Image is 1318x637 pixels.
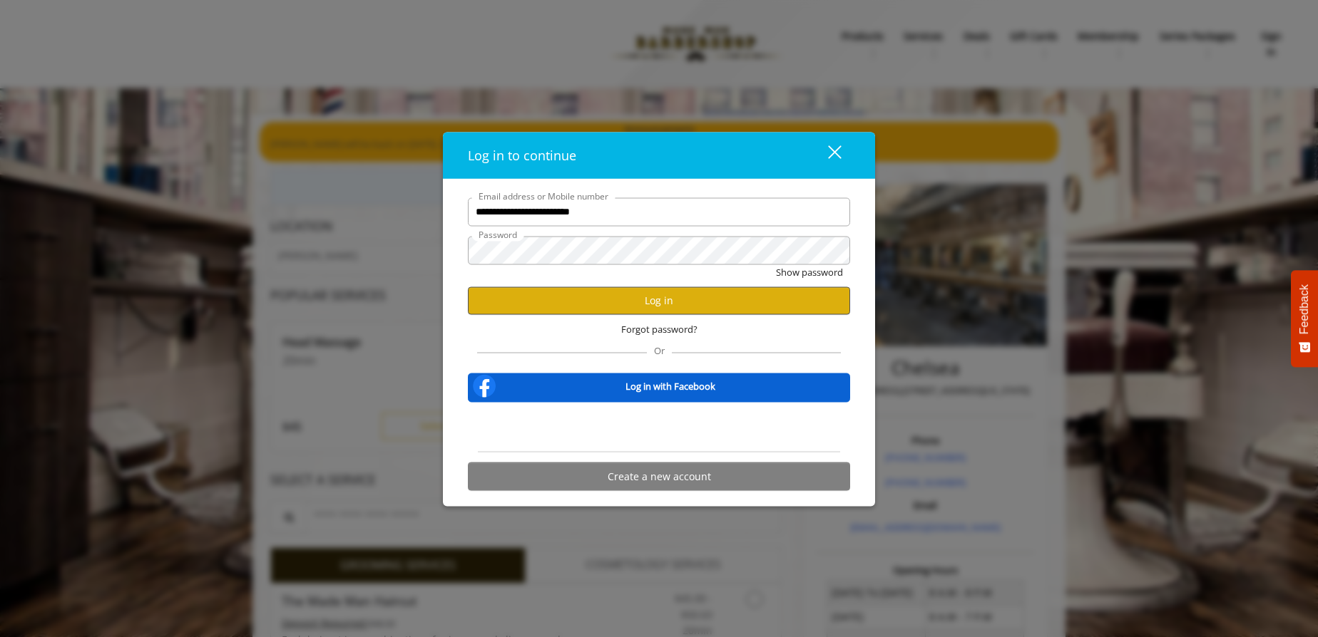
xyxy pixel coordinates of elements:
[468,286,850,314] button: Log in
[802,140,850,170] button: close dialog
[625,379,715,394] b: Log in with Facebook
[470,372,499,400] img: facebook-logo
[468,462,850,490] button: Create a new account
[647,344,672,357] span: Or
[468,146,576,163] span: Log in to continue
[471,189,615,202] label: Email address or Mobile number
[468,197,850,226] input: Email address or Mobile number
[776,264,843,279] button: Show password
[1291,270,1318,367] button: Feedback - Show survey
[471,227,524,241] label: Password
[812,145,840,166] div: close dialog
[621,321,698,336] span: Forgot password?
[1298,284,1311,334] span: Feedback
[468,236,850,264] input: Password
[587,412,732,443] iframe: Sign in with Google Button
